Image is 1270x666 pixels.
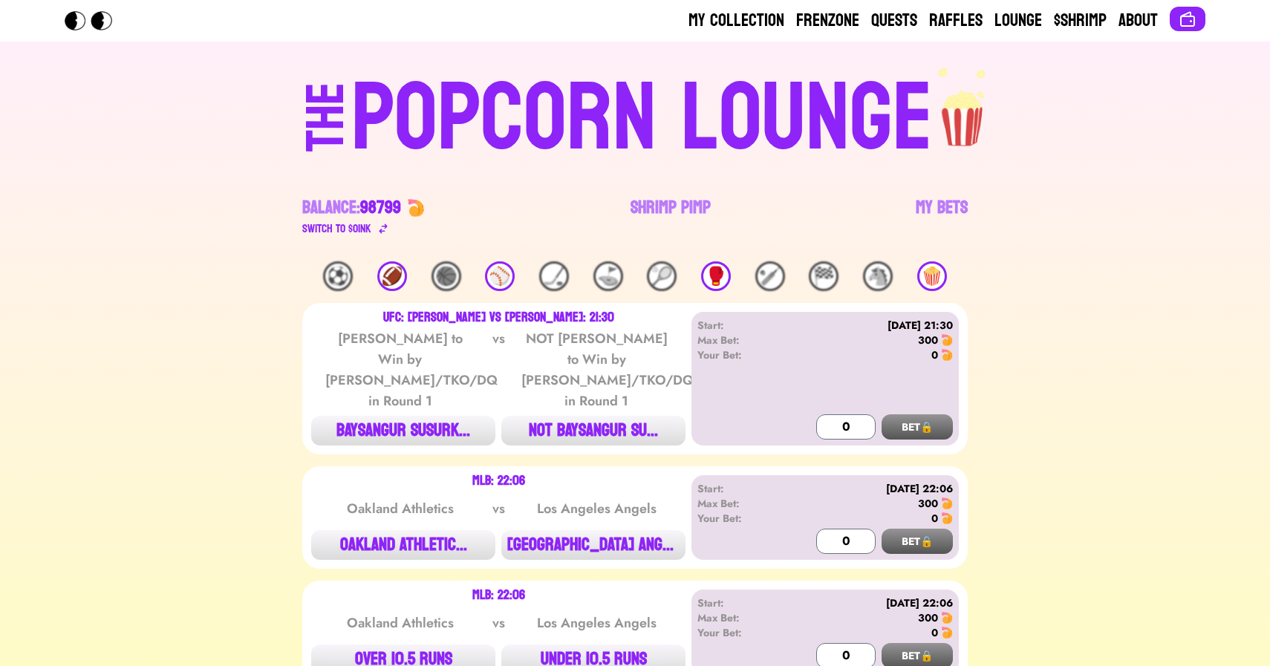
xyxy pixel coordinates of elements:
[472,475,525,487] div: MLB: 22:06
[697,481,783,496] div: Start:
[383,312,614,324] div: UFC: [PERSON_NAME] vs [PERSON_NAME]: 21:30
[941,349,953,361] img: 🍤
[882,529,953,554] button: BET🔒
[432,261,461,291] div: 🏀
[65,11,124,30] img: Popcorn
[325,498,475,519] div: Oakland Athletics
[697,496,783,511] div: Max Bet:
[941,512,953,524] img: 🍤
[697,347,783,362] div: Your Bet:
[697,610,783,625] div: Max Bet:
[593,261,623,291] div: ⛳️
[539,261,569,291] div: 🏒
[325,613,475,633] div: Oakland Athletics
[377,261,407,291] div: 🏈
[489,613,508,633] div: vs
[521,328,671,411] div: NOT [PERSON_NAME] to Win by [PERSON_NAME]/TKO/DQ in Round 1
[1179,10,1196,28] img: Connect wallet
[325,328,475,411] div: [PERSON_NAME] to Win by [PERSON_NAME]/TKO/DQ in Round 1
[931,625,938,640] div: 0
[931,511,938,526] div: 0
[302,196,401,220] div: Balance:
[941,334,953,346] img: 🍤
[809,261,838,291] div: 🏁
[521,498,671,519] div: Los Angeles Angels
[931,347,938,362] div: 0
[688,9,784,33] a: My Collection
[917,261,947,291] div: 🍿
[501,530,686,560] button: [GEOGRAPHIC_DATA] ANGE...
[521,613,671,633] div: Los Angeles Angels
[351,71,933,166] div: POPCORN LOUNGE
[871,9,917,33] a: Quests
[647,261,677,291] div: 🎾
[783,481,953,496] div: [DATE] 22:06
[697,511,783,526] div: Your Bet:
[941,497,953,509] img: 🍤
[299,82,353,181] div: THE
[472,590,525,601] div: MLB: 22:06
[783,595,953,610] div: [DATE] 22:06
[178,65,1092,166] a: THEPOPCORN LOUNGEpopcorn
[631,196,711,238] a: Shrimp Pimp
[755,261,785,291] div: 🏏
[697,595,783,610] div: Start:
[323,261,353,291] div: ⚽️
[697,333,783,347] div: Max Bet:
[783,318,953,333] div: [DATE] 21:30
[882,414,953,440] button: BET🔒
[941,612,953,624] img: 🍤
[863,261,893,291] div: 🐴
[941,627,953,639] img: 🍤
[501,416,686,445] button: NOT BAYSANGUR SU...
[929,9,983,33] a: Raffles
[485,261,515,291] div: ⚾️
[918,496,938,511] div: 300
[489,328,508,411] div: vs
[1054,9,1107,33] a: $Shrimp
[933,65,994,148] img: popcorn
[1118,9,1158,33] a: About
[311,530,495,560] button: OAKLAND ATHLETIC...
[697,318,783,333] div: Start:
[916,196,968,238] a: My Bets
[918,610,938,625] div: 300
[796,9,859,33] a: Frenzone
[360,192,401,223] span: 98799
[489,498,508,519] div: vs
[918,333,938,347] div: 300
[994,9,1042,33] a: Lounge
[311,416,495,445] button: BAYSANGUR SUSURK...
[302,220,371,238] div: Switch to $ OINK
[407,199,425,217] img: 🍤
[697,625,783,640] div: Your Bet:
[701,261,731,291] div: 🥊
